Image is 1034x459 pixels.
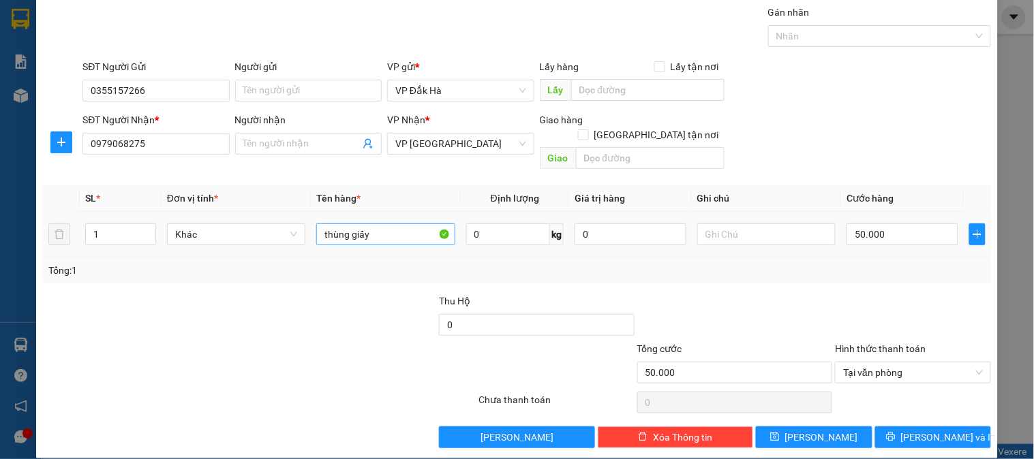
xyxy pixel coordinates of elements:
div: SĐT Người Nhận [82,112,229,127]
span: plus [970,229,985,240]
input: Dọc đường [576,147,725,169]
span: Định lượng [491,193,539,204]
span: Cước hàng [847,193,894,204]
span: Xóa Thông tin [653,430,712,445]
div: Chưa thanh toán [477,392,635,416]
span: [PERSON_NAME] [785,430,858,445]
span: VP Nhận [387,114,425,125]
th: Ghi chú [692,185,841,212]
label: Hình thức thanh toán [835,343,926,354]
span: Lấy [540,79,571,101]
span: Giao hàng [540,114,583,125]
span: DĐ: [117,87,136,101]
button: delete [48,223,70,245]
span: Gửi: [12,13,33,27]
button: [PERSON_NAME] [439,426,594,448]
div: Người nhận [235,112,382,127]
span: printer [886,432,896,443]
input: Ghi Chú [697,223,836,245]
span: plus [51,137,72,148]
div: 0334379408 [12,28,107,47]
button: printer[PERSON_NAME] và In [875,426,991,448]
input: 0 [575,223,686,245]
div: 0985923596 [117,61,226,80]
span: [PERSON_NAME] [481,430,553,445]
span: Lấy tận nơi [665,59,725,74]
button: save[PERSON_NAME] [756,426,872,448]
span: Lấy hàng [540,61,579,72]
span: SL [85,193,96,204]
span: delete [638,432,648,443]
button: plus [969,223,986,245]
span: kg [550,223,564,245]
span: VP Đà Nẵng [395,133,526,154]
label: Gán nhãn [768,7,810,18]
input: Dọc đường [571,79,725,101]
div: Tổng: 1 [48,263,400,278]
div: Người gửi [235,59,382,74]
div: VP gửi [387,59,534,74]
span: Nhận: [117,13,149,27]
span: Giá trị hàng [575,193,625,204]
span: save [770,432,780,443]
div: SĐT Người Gửi [82,59,229,74]
span: TTP CHƠN THÀNH [117,80,185,151]
div: . [117,44,226,61]
span: Thu Hộ [439,296,470,306]
span: [GEOGRAPHIC_DATA] tận nơi [589,127,725,142]
span: Tại văn phòng [843,362,982,383]
input: VD: Bàn, Ghế [316,223,455,245]
span: Giao [540,147,576,169]
div: VP Đắk Hà [12,12,107,28]
span: Đơn vị tính [167,193,218,204]
span: user-add [363,138,374,149]
span: Khác [175,224,297,244]
button: deleteXóa Thông tin [598,426,753,448]
span: Tổng cước [637,343,682,354]
div: BX Miền Đông [117,12,226,44]
span: Tên hàng [316,193,361,204]
button: plus [50,131,72,153]
span: VP Đắk Hà [395,80,526,101]
span: [PERSON_NAME] và In [901,430,997,445]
